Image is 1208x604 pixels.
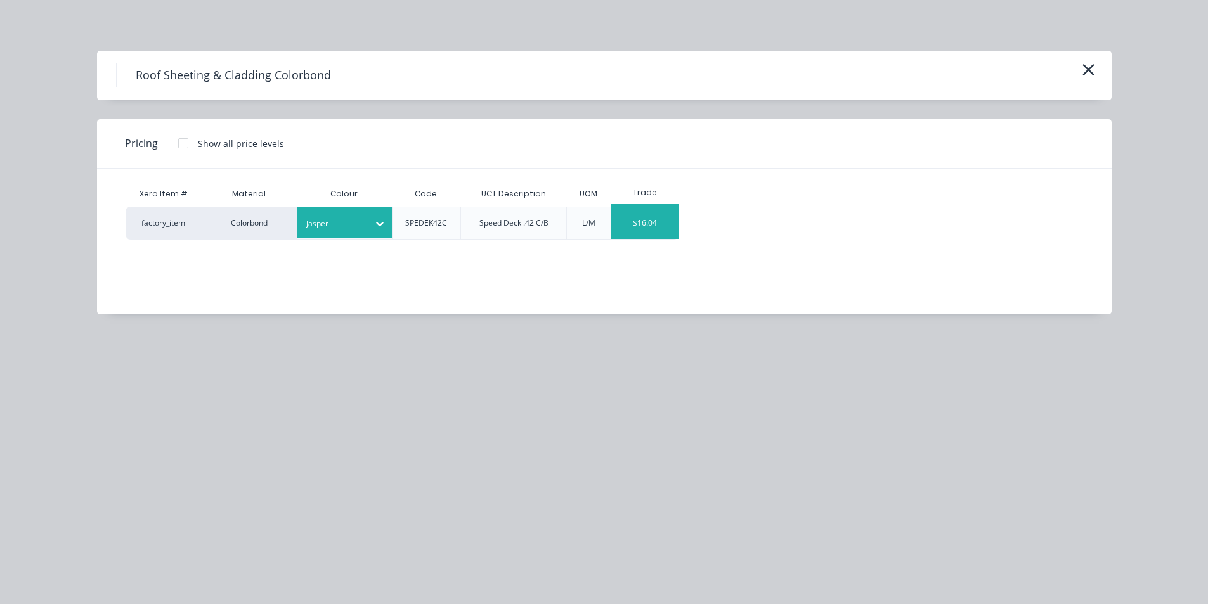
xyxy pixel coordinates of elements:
div: Colorbond [202,207,297,240]
div: Colour [297,181,392,207]
div: Xero Item # [126,181,202,207]
span: Pricing [125,136,158,151]
div: SPEDEK42C [405,217,447,229]
div: L/M [582,217,595,229]
div: UOM [569,178,607,210]
div: factory_item [126,207,202,240]
div: Code [405,178,447,210]
div: Material [202,181,297,207]
h4: Roof Sheeting & Cladding Colorbond [116,63,350,87]
div: Speed Deck .42 C/B [479,217,549,229]
div: $16.04 [611,207,679,239]
div: Show all price levels [198,137,284,150]
div: UCT Description [471,178,556,210]
div: Trade [611,187,680,198]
